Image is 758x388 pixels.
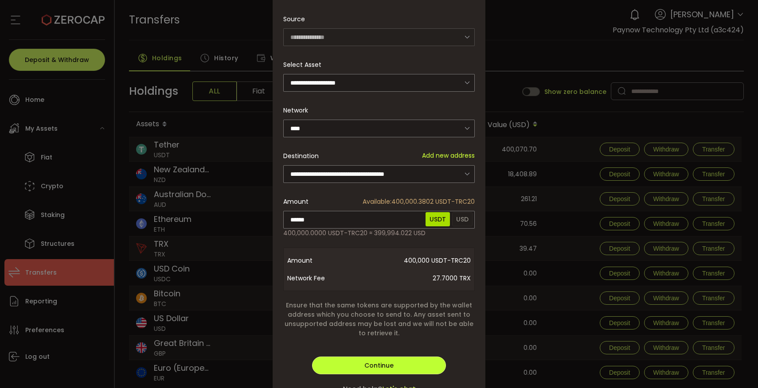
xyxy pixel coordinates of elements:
[426,212,450,226] span: USDT
[358,269,471,287] span: 27.7000 TRX
[452,212,473,226] span: USD
[363,197,475,206] span: 400,000.3802 USDT-TRC20
[358,252,471,269] span: 400,000 USDT-TRC20
[283,197,309,206] span: Amount
[283,60,327,69] label: Select Asset
[287,252,358,269] span: Amount
[364,361,394,370] span: Continue
[363,197,391,206] span: Available:
[283,106,313,115] label: Network
[312,357,446,374] button: Continue
[283,229,426,238] span: 400,000.0000 USDT-TRC20 ≈ 399,994.022 USD
[283,10,305,28] span: Source
[283,151,319,160] span: Destination
[287,269,358,287] span: Network Fee
[714,345,758,388] iframe: Chat Widget
[422,151,475,160] span: Add new address
[283,301,475,338] span: Ensure that the same tokens are supported by the wallet address which you choose to send to. Any ...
